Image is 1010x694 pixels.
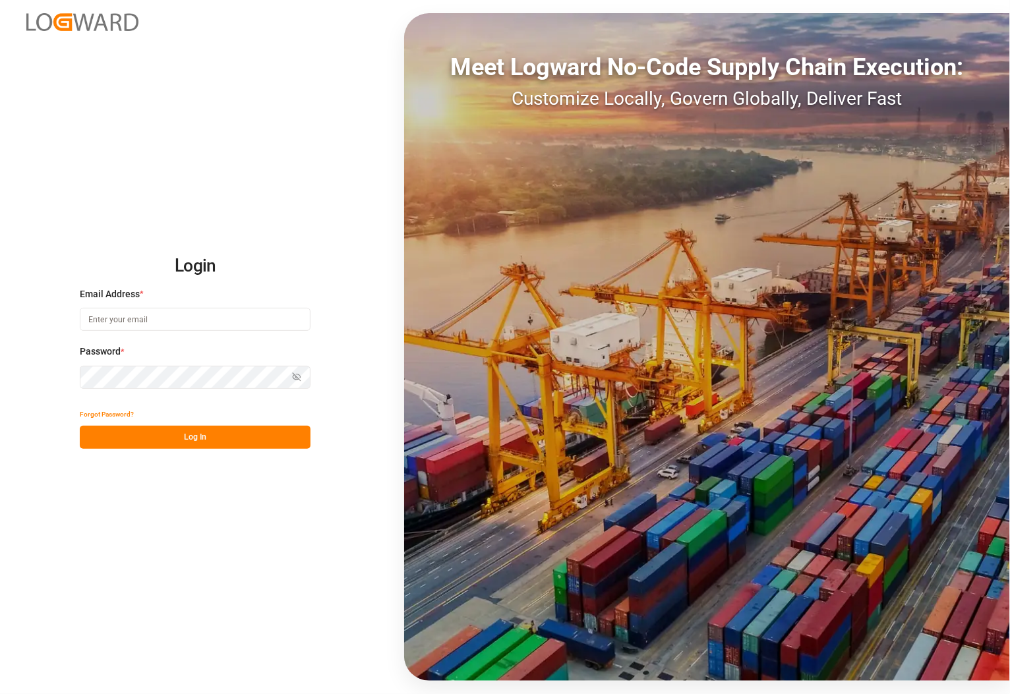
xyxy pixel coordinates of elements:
[80,287,140,301] span: Email Address
[80,308,311,331] input: Enter your email
[80,245,311,287] h2: Login
[404,85,1010,113] div: Customize Locally, Govern Globally, Deliver Fast
[26,13,138,31] img: Logward_new_orange.png
[80,345,121,359] span: Password
[80,403,134,426] button: Forgot Password?
[80,426,311,449] button: Log In
[404,49,1010,85] div: Meet Logward No-Code Supply Chain Execution:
